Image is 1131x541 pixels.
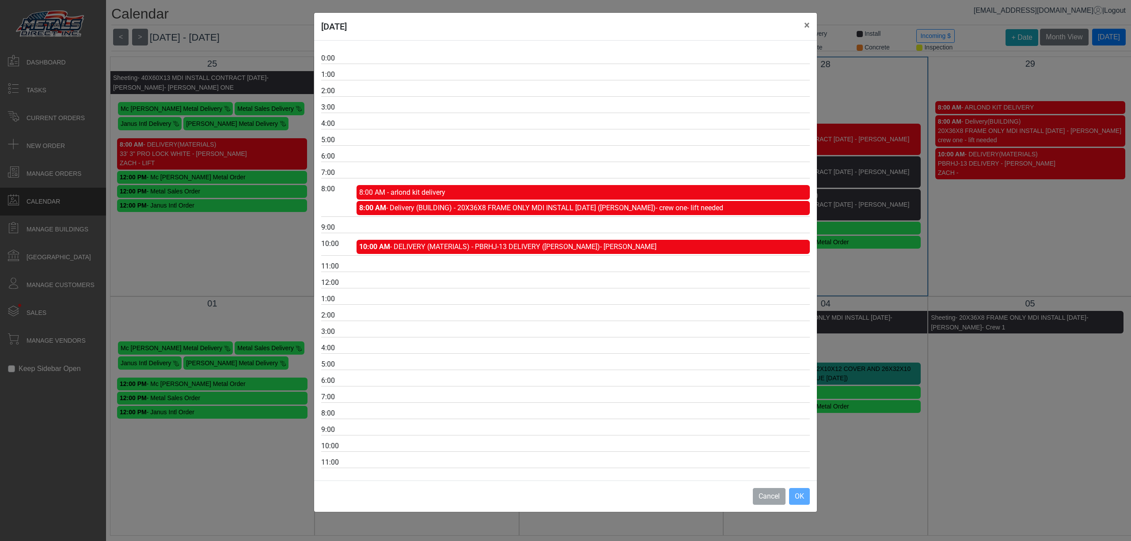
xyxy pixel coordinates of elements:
[753,488,786,505] button: Cancel
[321,343,357,353] div: 4:00
[797,13,817,38] button: Close
[359,204,386,212] strong: 8:00 AM
[321,184,357,194] div: 8:00
[321,277,357,288] div: 12:00
[321,408,357,419] div: 8:00
[321,310,357,321] div: 2:00
[321,375,357,386] div: 6:00
[321,457,357,468] div: 11:00
[321,102,357,113] div: 3:00
[321,359,357,370] div: 5:00
[321,86,357,96] div: 2:00
[687,204,723,212] span: - lift needed
[321,222,357,233] div: 9:00
[656,204,687,212] span: - crew one
[359,242,657,251] a: 10:00 AM- DELIVERY (MATERIALS) - PBRHJ-13 DELIVERY ([PERSON_NAME])- [PERSON_NAME]
[789,488,810,505] button: OK
[321,69,357,80] div: 1:00
[321,53,357,64] div: 0:00
[600,242,657,251] span: - [PERSON_NAME]
[321,261,357,272] div: 11:00
[359,242,390,251] strong: 10:00 AM
[321,167,357,178] div: 7:00
[321,392,357,402] div: 7:00
[359,188,445,197] span: 8:00 AM - arlond kit delivery
[321,151,357,162] div: 6:00
[321,20,347,33] h5: [DATE]
[359,204,723,212] a: 8:00 AM- Delivery (BUILDING) - 20X36X8 FRAME ONLY MDI INSTALL [DATE] ([PERSON_NAME])- crew one- l...
[321,135,357,145] div: 5:00
[321,326,357,337] div: 3:00
[321,441,357,451] div: 10:00
[321,424,357,435] div: 9:00
[321,238,357,249] div: 10:00
[321,118,357,129] div: 4:00
[321,294,357,304] div: 1:00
